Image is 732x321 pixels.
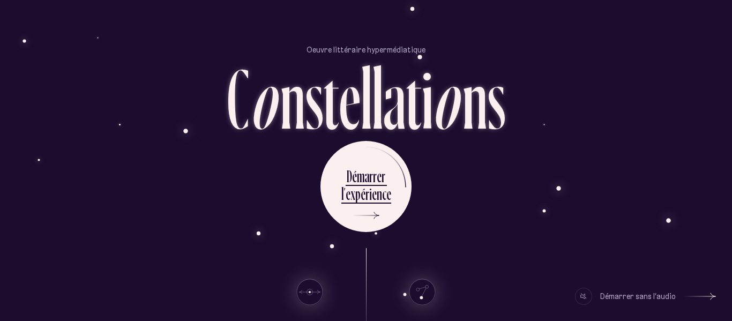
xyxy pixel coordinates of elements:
[382,166,385,186] div: r
[369,183,372,204] div: i
[347,166,352,186] div: D
[341,183,343,204] div: l
[422,55,433,140] div: i
[364,166,369,186] div: a
[431,55,462,140] div: o
[369,166,373,186] div: r
[372,55,383,140] div: l
[323,55,339,140] div: t
[361,55,372,140] div: l
[307,44,425,55] p: Oeuvre littéraire hypermédiatique
[249,55,280,140] div: o
[227,55,249,140] div: C
[382,183,386,204] div: c
[350,183,355,204] div: x
[361,183,365,204] div: é
[372,183,377,204] div: e
[343,183,346,204] div: ’
[377,183,382,204] div: n
[600,288,676,305] div: Démarrer sans l’audio
[357,166,364,186] div: m
[406,55,422,140] div: t
[383,55,406,140] div: a
[320,141,412,232] button: Démarrerl’expérience
[377,166,382,186] div: e
[373,166,377,186] div: r
[386,183,391,204] div: e
[487,55,505,140] div: s
[339,55,361,140] div: e
[280,55,305,140] div: n
[365,183,369,204] div: r
[462,55,487,140] div: n
[355,183,361,204] div: p
[305,55,323,140] div: s
[352,166,357,186] div: é
[346,183,350,204] div: e
[575,288,716,305] button: Démarrer sans l’audio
